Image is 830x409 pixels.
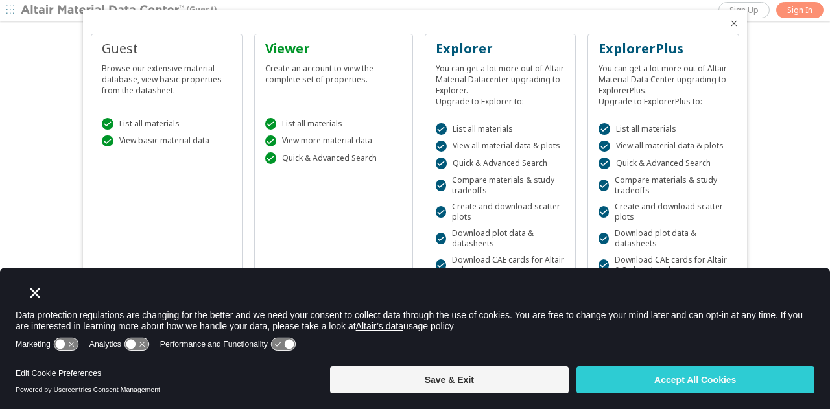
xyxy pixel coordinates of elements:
[436,158,565,169] div: Quick & Advanced Search
[599,259,609,271] div: 
[436,123,565,135] div: List all materials
[436,141,565,152] div: View all material data & plots
[265,40,402,58] div: Viewer
[102,118,113,130] div: 
[102,118,231,130] div: List all materials
[436,123,447,135] div: 
[599,228,728,249] div: Download plot data & datasheets
[599,123,610,135] div: 
[436,202,565,222] div: Create and download scatter plots
[436,206,446,218] div: 
[599,206,609,218] div: 
[265,118,402,130] div: List all materials
[436,255,565,275] div: Download CAE cards for Altair solvers
[599,180,609,191] div: 
[436,228,565,249] div: Download plot data & datasheets
[599,40,728,58] div: ExplorerPlus
[265,152,277,164] div: 
[436,175,565,196] div: Compare materials & study tradeoffs
[436,141,447,152] div: 
[599,58,728,107] div: You can get a lot more out of Altair Material Data Center upgrading to ExplorerPlus. Upgrade to E...
[436,259,446,271] div: 
[265,135,277,147] div: 
[102,40,231,58] div: Guest
[599,158,610,169] div: 
[436,158,447,169] div: 
[436,58,565,107] div: You can get a lot more out of Altair Material Datacenter upgrading to Explorer. Upgrade to Explor...
[265,118,277,130] div: 
[599,202,728,222] div: Create and download scatter plots
[102,58,231,96] div: Browse our extensive material database, view basic properties from the datasheet.
[265,135,402,147] div: View more material data
[599,233,609,244] div: 
[436,233,446,244] div: 
[436,40,565,58] div: Explorer
[265,58,402,85] div: Create an account to view the complete set of properties.
[102,135,231,147] div: View basic material data
[599,255,728,275] div: Download CAE cards for Altair & 3rd party solvers
[599,175,728,196] div: Compare materials & study tradeoffs
[599,141,728,152] div: View all material data & plots
[729,18,739,29] button: Close
[265,152,402,164] div: Quick & Advanced Search
[436,180,446,191] div: 
[102,135,113,147] div: 
[599,141,610,152] div: 
[599,158,728,169] div: Quick & Advanced Search
[599,123,728,135] div: List all materials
